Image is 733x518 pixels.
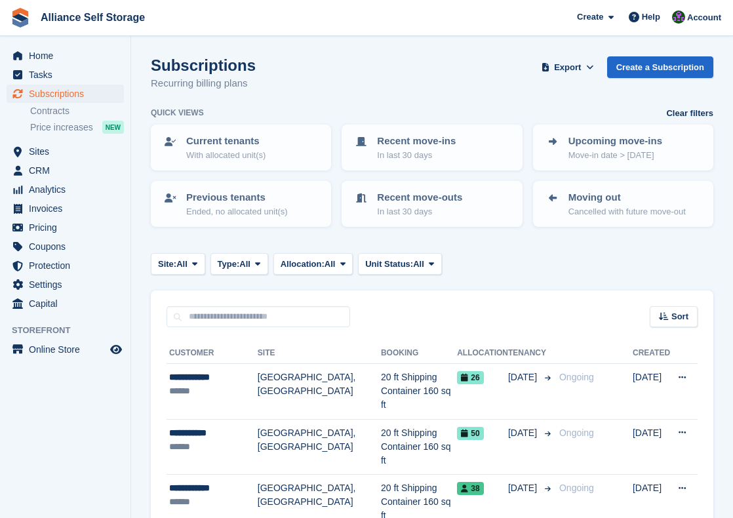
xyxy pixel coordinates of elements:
[633,419,670,475] td: [DATE]
[377,134,456,149] p: Recent move-ins
[29,85,108,103] span: Subscriptions
[152,182,330,226] a: Previous tenants Ended, no allocated unit(s)
[568,134,662,149] p: Upcoming move-ins
[281,258,325,271] span: Allocation:
[218,258,240,271] span: Type:
[508,426,540,440] span: [DATE]
[568,149,662,162] p: Move-in date > [DATE]
[158,258,176,271] span: Site:
[186,205,288,218] p: Ended, no allocated unit(s)
[30,121,93,134] span: Price increases
[29,199,108,218] span: Invoices
[568,205,686,218] p: Cancelled with future move-out
[7,237,124,256] a: menu
[457,482,483,495] span: 38
[102,121,124,134] div: NEW
[29,340,108,359] span: Online Store
[29,142,108,161] span: Sites
[29,161,108,180] span: CRM
[534,182,712,226] a: Moving out Cancelled with future move-out
[7,47,124,65] a: menu
[7,142,124,161] a: menu
[186,190,288,205] p: Previous tenants
[381,419,457,475] td: 20 ft Shipping Container 160 sq ft
[151,253,205,275] button: Site: All
[666,107,713,120] a: Clear filters
[687,11,721,24] span: Account
[30,120,124,134] a: Price increases NEW
[381,364,457,420] td: 20 ft Shipping Container 160 sq ft
[559,428,594,438] span: Ongoing
[508,370,540,384] span: [DATE]
[167,343,258,364] th: Customer
[29,218,108,237] span: Pricing
[377,149,456,162] p: In last 30 days
[671,310,688,323] span: Sort
[10,8,30,28] img: stora-icon-8386f47178a22dfd0bd8f6a31ec36ba5ce8667c1dd55bd0f319d3a0aa187defe.svg
[365,258,413,271] span: Unit Status:
[457,371,483,384] span: 26
[7,340,124,359] a: menu
[559,483,594,493] span: Ongoing
[343,126,521,169] a: Recent move-ins In last 30 days
[7,294,124,313] a: menu
[508,481,540,495] span: [DATE]
[377,190,462,205] p: Recent move-outs
[176,258,188,271] span: All
[7,66,124,84] a: menu
[152,126,330,169] a: Current tenants With allocated unit(s)
[577,10,603,24] span: Create
[7,85,124,103] a: menu
[29,256,108,275] span: Protection
[539,56,597,78] button: Export
[325,258,336,271] span: All
[29,47,108,65] span: Home
[7,161,124,180] a: menu
[554,61,581,74] span: Export
[377,205,462,218] p: In last 30 days
[358,253,441,275] button: Unit Status: All
[35,7,150,28] a: Alliance Self Storage
[607,56,713,78] a: Create a Subscription
[534,126,712,169] a: Upcoming move-ins Move-in date > [DATE]
[7,275,124,294] a: menu
[413,258,424,271] span: All
[381,343,457,364] th: Booking
[258,364,381,420] td: [GEOGRAPHIC_DATA], [GEOGRAPHIC_DATA]
[30,105,124,117] a: Contracts
[457,343,508,364] th: Allocation
[343,182,521,226] a: Recent move-outs In last 30 days
[457,427,483,440] span: 50
[7,256,124,275] a: menu
[29,66,108,84] span: Tasks
[151,76,256,91] p: Recurring billing plans
[258,419,381,475] td: [GEOGRAPHIC_DATA], [GEOGRAPHIC_DATA]
[559,372,594,382] span: Ongoing
[29,180,108,199] span: Analytics
[239,258,250,271] span: All
[186,149,266,162] p: With allocated unit(s)
[7,180,124,199] a: menu
[568,190,686,205] p: Moving out
[12,324,130,337] span: Storefront
[633,343,670,364] th: Created
[672,10,685,24] img: Romilly Norton
[508,343,554,364] th: Tenancy
[7,199,124,218] a: menu
[29,294,108,313] span: Capital
[273,253,353,275] button: Allocation: All
[633,364,670,420] td: [DATE]
[151,107,204,119] h6: Quick views
[29,237,108,256] span: Coupons
[186,134,266,149] p: Current tenants
[642,10,660,24] span: Help
[151,56,256,74] h1: Subscriptions
[7,218,124,237] a: menu
[108,342,124,357] a: Preview store
[258,343,381,364] th: Site
[29,275,108,294] span: Settings
[210,253,268,275] button: Type: All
